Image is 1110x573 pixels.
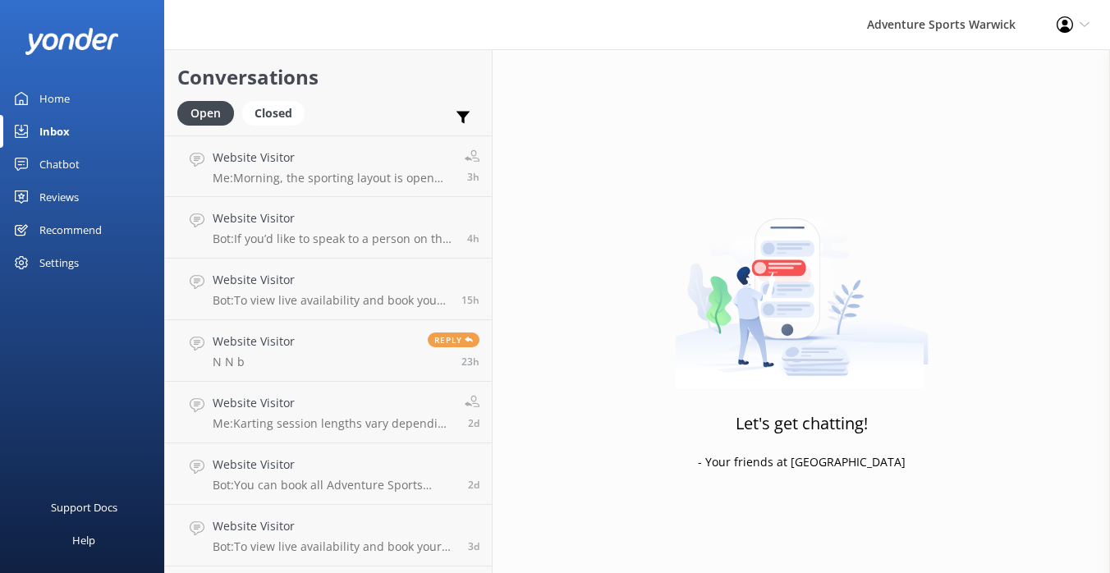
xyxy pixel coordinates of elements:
span: Reply [428,332,479,347]
h4: Website Visitor [213,517,456,535]
div: Inbox [39,115,70,148]
h2: Conversations [177,62,479,93]
a: Website VisitorN N bReply23h [165,320,492,382]
span: Oct 02 2025 09:56pm (UTC +01:00) Europe/London [461,293,479,307]
p: Bot: To view live availability and book your tour, click [URL][DOMAIN_NAME]. [213,293,449,308]
div: Settings [39,246,79,279]
p: Bot: You can book all Adventure Sports activity packages online at: [URL][DOMAIN_NAME]. Options i... [213,478,456,493]
span: Sep 30 2025 02:52pm (UTC +01:00) Europe/London [468,478,479,492]
a: Website VisitorMe:Karting session lengths vary depending on the package you choose. As a guide: -... [165,382,492,443]
a: Website VisitorBot:If you’d like to speak to a person on the Adventure Sports team, please call [... [165,197,492,259]
p: N N b [213,355,295,369]
span: Oct 03 2025 09:18am (UTC +01:00) Europe/London [467,231,479,245]
h4: Website Visitor [213,149,452,167]
div: Support Docs [51,491,117,524]
div: Help [72,524,95,557]
p: Bot: To view live availability and book your tour, please visit [URL][DOMAIN_NAME]. [213,539,456,554]
p: Bot: If you’d like to speak to a person on the Adventure Sports team, please call [PHONE_NUMBER] ... [213,231,455,246]
h3: Let's get chatting! [736,410,868,437]
a: Website VisitorBot:You can book all Adventure Sports activity packages online at: [URL][DOMAIN_NA... [165,443,492,505]
a: Website VisitorBot:To view live availability and book your tour, please visit [URL][DOMAIN_NAME].3d [165,505,492,566]
h4: Website Visitor [213,271,449,289]
div: Chatbot [39,148,80,181]
p: Me: Morning, the sporting layout is open until 13:00 [DATE]. [213,171,452,186]
p: - Your friends at [GEOGRAPHIC_DATA] [698,453,906,471]
h4: Website Visitor [213,394,452,412]
h4: Website Visitor [213,332,295,351]
h4: Website Visitor [213,209,455,227]
div: Home [39,82,70,115]
span: Sep 29 2025 07:27pm (UTC +01:00) Europe/London [468,539,479,553]
a: Closed [242,103,313,121]
div: Reviews [39,181,79,213]
span: Oct 01 2025 11:08am (UTC +01:00) Europe/London [468,416,479,430]
div: Open [177,101,234,126]
img: artwork of a man stealing a conversation from at giant smartphone [675,184,929,389]
span: Oct 02 2025 02:39pm (UTC +01:00) Europe/London [461,355,479,369]
img: yonder-white-logo.png [25,28,119,55]
span: Oct 03 2025 10:17am (UTC +01:00) Europe/London [467,170,479,184]
a: Open [177,103,242,121]
h4: Website Visitor [213,456,456,474]
div: Recommend [39,213,102,246]
p: Me: Karting session lengths vary depending on the package you choose. As a guide: - Arrive & Driv... [213,416,452,431]
a: Website VisitorBot:To view live availability and book your tour, click [URL][DOMAIN_NAME].15h [165,259,492,320]
div: Closed [242,101,305,126]
a: Website VisitorMe:Morning, the sporting layout is open until 13:00 [DATE].3h [165,135,492,197]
